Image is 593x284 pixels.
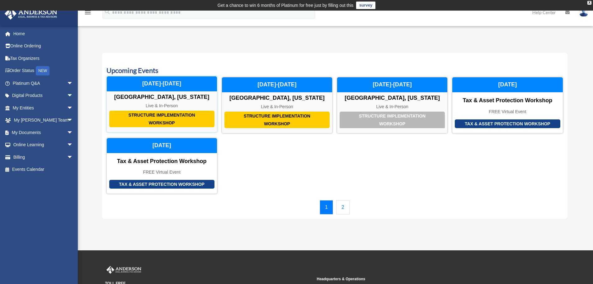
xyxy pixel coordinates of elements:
a: My Documentsarrow_drop_down [4,126,82,139]
div: Tax & Asset Protection Workshop [455,119,560,128]
span: arrow_drop_down [67,151,79,164]
a: Tax & Asset Protection Workshop Tax & Asset Protection Workshop FREE Virtual Event [DATE] [452,77,563,133]
span: arrow_drop_down [67,139,79,152]
img: User Pic [579,8,588,17]
h3: Upcoming Events [106,66,563,75]
a: Structure Implementation Workshop [GEOGRAPHIC_DATA], [US_STATE] Live & In-Person [DATE]-[DATE] [222,77,332,133]
i: search [104,8,111,15]
div: [DATE]-[DATE] [107,76,217,91]
div: Get a chance to win 6 months of Platinum for free just by filling out this [218,2,354,9]
div: Tax & Asset Protection Workshop [109,180,214,189]
a: Digital Productsarrow_drop_down [4,89,82,102]
a: Platinum Q&Aarrow_drop_down [4,77,82,89]
div: [DATE] [107,138,217,153]
a: Structure Implementation Workshop [GEOGRAPHIC_DATA], [US_STATE] Live & In-Person [DATE]-[DATE] [106,77,217,133]
a: Home [4,27,82,40]
i: menu [84,9,92,16]
div: [DATE]-[DATE] [337,77,447,92]
span: arrow_drop_down [67,102,79,114]
div: Live & In-Person [222,104,332,109]
a: Billingarrow_drop_down [4,151,82,163]
a: Tax Organizers [4,52,82,65]
a: My [PERSON_NAME] Teamarrow_drop_down [4,114,82,127]
div: [DATE] [452,77,562,92]
span: arrow_drop_down [67,114,79,127]
a: Online Learningarrow_drop_down [4,139,82,151]
div: NEW [36,66,49,75]
div: Live & In-Person [107,103,217,108]
div: [GEOGRAPHIC_DATA], [US_STATE] [337,95,447,102]
span: arrow_drop_down [67,89,79,102]
div: Tax & Asset Protection Workshop [452,97,562,104]
div: Structure Implementation Workshop [224,112,330,128]
div: Tax & Asset Protection Workshop [107,158,217,165]
div: Live & In-Person [337,104,447,109]
a: 2 [336,200,350,214]
div: close [587,1,591,5]
div: FREE Virtual Event [107,170,217,175]
a: Online Ordering [4,40,82,52]
div: FREE Virtual Event [452,109,562,114]
div: [DATE]-[DATE] [222,77,332,92]
a: Events Calendar [4,163,79,176]
a: Tax & Asset Protection Workshop Tax & Asset Protection Workshop FREE Virtual Event [DATE] [106,138,217,194]
div: Structure Implementation Workshop [340,112,445,128]
span: arrow_drop_down [67,126,79,139]
a: Order StatusNEW [4,65,82,77]
div: Structure Implementation Workshop [109,111,214,127]
a: 1 [320,200,333,214]
a: survey [356,2,375,9]
div: [GEOGRAPHIC_DATA], [US_STATE] [107,94,217,101]
a: menu [84,11,92,16]
a: Structure Implementation Workshop [GEOGRAPHIC_DATA], [US_STATE] Live & In-Person [DATE]-[DATE] [337,77,448,133]
a: My Entitiesarrow_drop_down [4,102,82,114]
span: arrow_drop_down [67,77,79,90]
div: [GEOGRAPHIC_DATA], [US_STATE] [222,95,332,102]
img: Anderson Advisors Platinum Portal [3,7,59,20]
small: Headquarters & Operations [317,276,524,282]
img: Anderson Advisors Platinum Portal [105,266,143,274]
